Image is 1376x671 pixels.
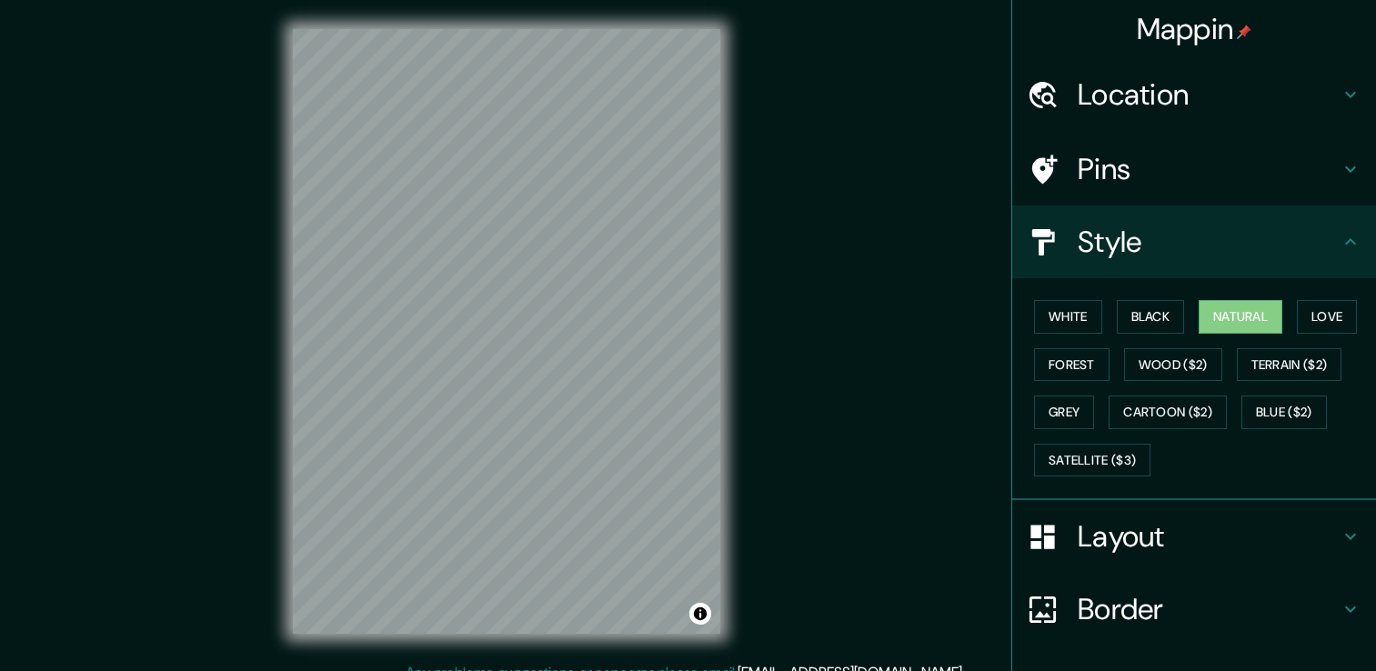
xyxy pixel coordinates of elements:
iframe: Help widget launcher [1214,600,1356,651]
button: Natural [1199,300,1282,334]
button: Love [1297,300,1357,334]
button: White [1034,300,1102,334]
div: Layout [1012,500,1376,573]
button: Satellite ($3) [1034,444,1150,477]
button: Grey [1034,396,1094,429]
h4: Pins [1078,151,1340,187]
h4: Layout [1078,518,1340,555]
button: Wood ($2) [1124,348,1222,382]
button: Blue ($2) [1241,396,1327,429]
img: pin-icon.png [1237,25,1251,39]
h4: Style [1078,224,1340,260]
button: Toggle attribution [689,603,711,625]
h4: Border [1078,591,1340,627]
div: Style [1012,205,1376,278]
canvas: Map [293,29,720,634]
button: Cartoon ($2) [1109,396,1227,429]
button: Terrain ($2) [1237,348,1342,382]
div: Border [1012,573,1376,646]
h4: Mappin [1137,11,1252,47]
button: Black [1117,300,1185,334]
div: Pins [1012,133,1376,205]
div: Location [1012,58,1376,131]
button: Forest [1034,348,1110,382]
h4: Location [1078,76,1340,113]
